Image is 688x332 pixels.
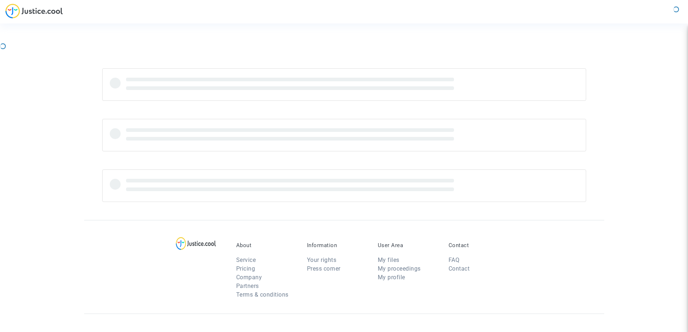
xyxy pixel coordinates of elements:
[307,265,341,272] a: Press corner
[378,265,421,272] a: My proceedings
[378,274,405,281] a: My profile
[307,256,337,263] a: Your rights
[236,274,262,281] a: Company
[176,237,216,250] img: logo-lg.svg
[378,256,399,263] a: My files
[449,265,470,272] a: Contact
[236,291,289,298] a: Terms & conditions
[378,242,438,249] p: User Area
[236,283,259,289] a: Partners
[449,242,509,249] p: Contact
[5,4,63,18] img: jc-logo.svg
[307,242,367,249] p: Information
[236,242,296,249] p: About
[236,256,256,263] a: Service
[236,265,255,272] a: Pricing
[449,256,460,263] a: FAQ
